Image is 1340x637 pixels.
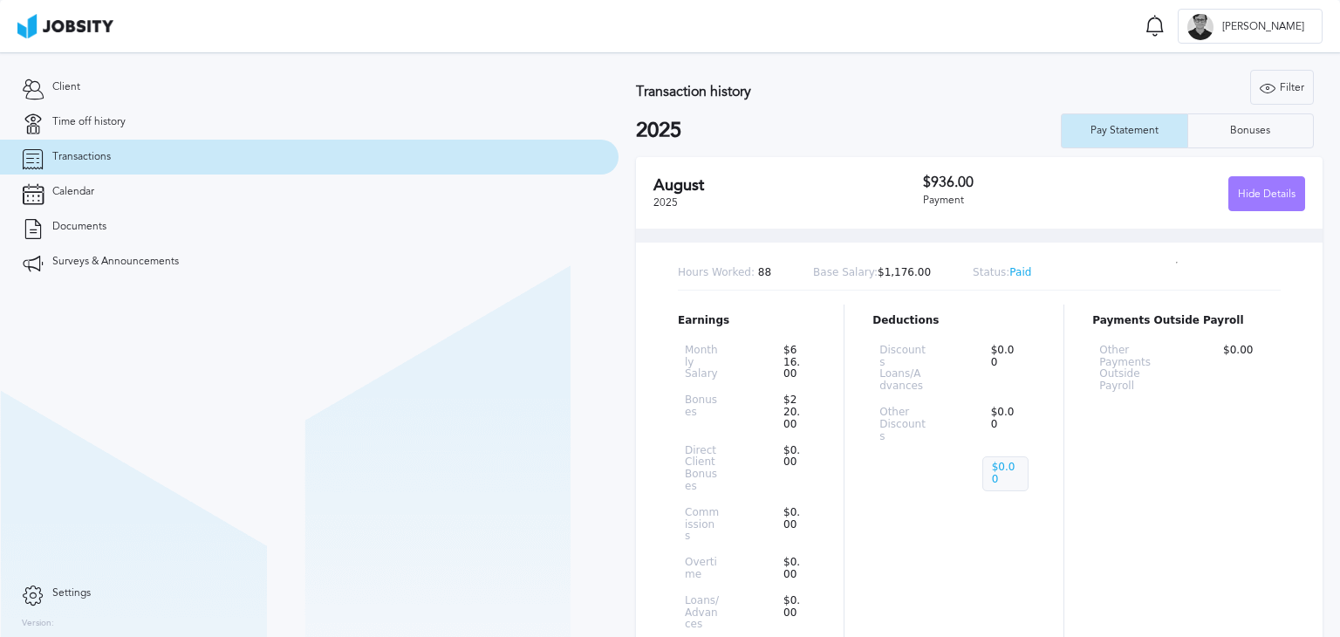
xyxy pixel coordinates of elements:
button: E[PERSON_NAME] [1178,9,1323,44]
h2: August [653,176,923,195]
p: $0.00 [775,595,809,631]
span: Settings [52,587,91,599]
button: Pay Statement [1061,113,1187,148]
span: Time off history [52,116,126,128]
h3: $936.00 [923,175,1114,190]
div: Pay Statement [1082,125,1167,137]
h3: Transaction history [636,84,1005,99]
p: 88 [678,267,771,279]
p: Other Discounts [879,407,926,442]
p: $0.00 [982,407,1029,442]
img: ab4bad089aa723f57921c736e9817d99.png [17,14,113,38]
p: $0.00 [775,557,809,581]
span: [PERSON_NAME] [1214,21,1313,33]
div: Filter [1251,71,1313,106]
p: $0.00 [982,345,1029,393]
p: Loans/Advances [685,595,719,631]
p: Deductions [872,315,1036,327]
button: Bonuses [1187,113,1314,148]
span: Surveys & Announcements [52,256,179,268]
span: Documents [52,221,106,233]
p: Paid [973,267,1031,279]
p: Commissions [685,507,719,543]
p: $0.00 [775,507,809,543]
p: Payments Outside Payroll [1092,315,1281,327]
span: Hours Worked: [678,266,755,278]
p: $0.00 [1214,345,1274,393]
span: Status: [973,266,1009,278]
p: $0.00 [982,456,1029,491]
p: $220.00 [775,394,809,430]
p: Monthly Salary [685,345,719,380]
button: Hide Details [1228,176,1305,211]
p: $0.00 [775,445,809,493]
h2: 2025 [636,119,1061,143]
span: 2025 [653,196,678,209]
p: Overtime [685,557,719,581]
p: Bonuses [685,394,719,430]
span: Calendar [52,186,94,198]
span: Base Salary: [813,266,878,278]
p: Other Payments Outside Payroll [1099,345,1159,393]
p: Direct Client Bonuses [685,445,719,493]
span: Transactions [52,151,111,163]
div: E [1187,14,1214,40]
button: Filter [1250,70,1314,105]
p: Earnings [678,315,816,327]
div: Bonuses [1221,125,1279,137]
p: Discounts Loans/Advances [879,345,926,393]
p: $616.00 [775,345,809,380]
label: Version: [22,619,54,629]
div: Hide Details [1229,177,1304,212]
div: Payment [923,195,1114,207]
p: $1,176.00 [813,267,931,279]
span: Client [52,81,80,93]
